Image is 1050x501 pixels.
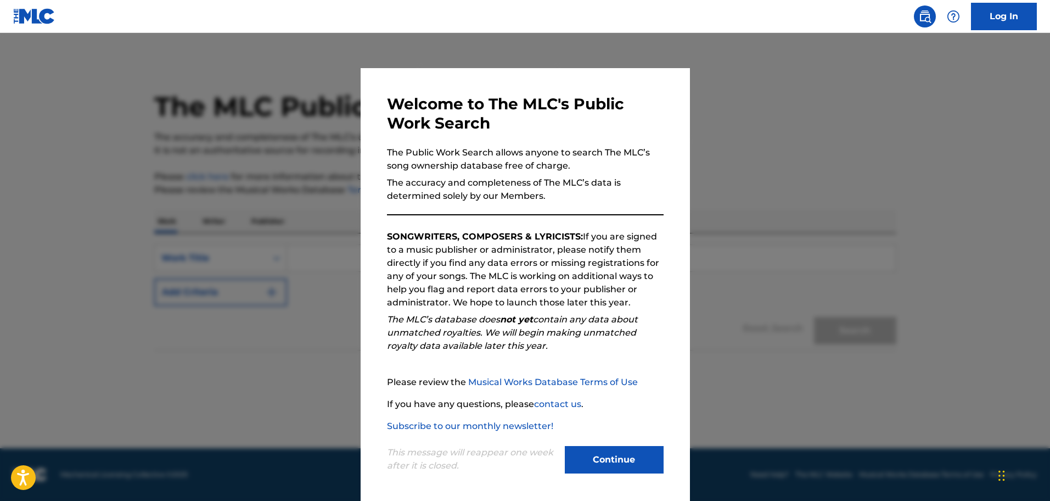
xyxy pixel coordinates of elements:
img: MLC Logo [13,8,55,24]
div: Help [942,5,964,27]
p: Please review the [387,376,664,389]
img: help [947,10,960,23]
strong: SONGWRITERS, COMPOSERS & LYRICISTS: [387,231,583,242]
p: If you are signed to a music publisher or administrator, please notify them directly if you find ... [387,230,664,309]
p: If you have any questions, please . [387,398,664,411]
a: Public Search [914,5,936,27]
button: Continue [565,446,664,474]
p: This message will reappear one week after it is closed. [387,446,558,472]
div: Widget de chat [995,448,1050,501]
iframe: Chat Widget [995,448,1050,501]
a: Subscribe to our monthly newsletter! [387,421,553,431]
a: Log In [971,3,1037,30]
a: contact us [534,399,581,409]
p: The accuracy and completeness of The MLC’s data is determined solely by our Members. [387,176,664,203]
em: The MLC’s database does contain any data about unmatched royalties. We will begin making unmatche... [387,314,638,351]
img: search [918,10,931,23]
a: Musical Works Database Terms of Use [468,377,638,387]
h3: Welcome to The MLC's Public Work Search [387,94,664,133]
p: The Public Work Search allows anyone to search The MLC’s song ownership database free of charge. [387,146,664,172]
div: Arrastrar [998,459,1005,492]
strong: not yet [500,314,533,325]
